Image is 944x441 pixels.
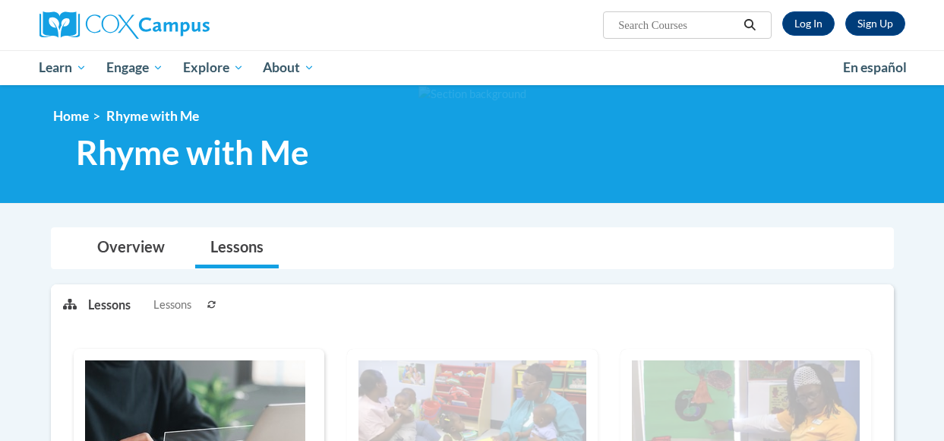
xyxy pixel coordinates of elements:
span: Explore [183,59,244,77]
span: En español [843,59,907,75]
a: About [253,50,324,85]
img: Cox Campus [39,11,210,39]
span: Rhyme with Me [76,132,309,173]
a: En español [833,52,917,84]
a: Register [845,11,905,36]
a: Home [53,108,89,124]
span: Engage [106,59,163,77]
div: Main menu [28,50,917,85]
a: Overview [82,228,180,268]
a: Lessons [195,228,279,268]
span: Lessons [153,297,191,313]
a: Explore [173,50,254,85]
button: Search [738,16,761,34]
p: Lessons [88,297,131,313]
img: Section background [418,86,526,103]
a: Engage [96,50,173,85]
a: Cox Campus [39,11,313,39]
span: About [263,59,314,77]
a: Log In [782,11,835,36]
a: Learn [30,50,97,85]
span: Rhyme with Me [106,108,199,124]
input: Search Courses [617,16,738,34]
span: Learn [39,59,87,77]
